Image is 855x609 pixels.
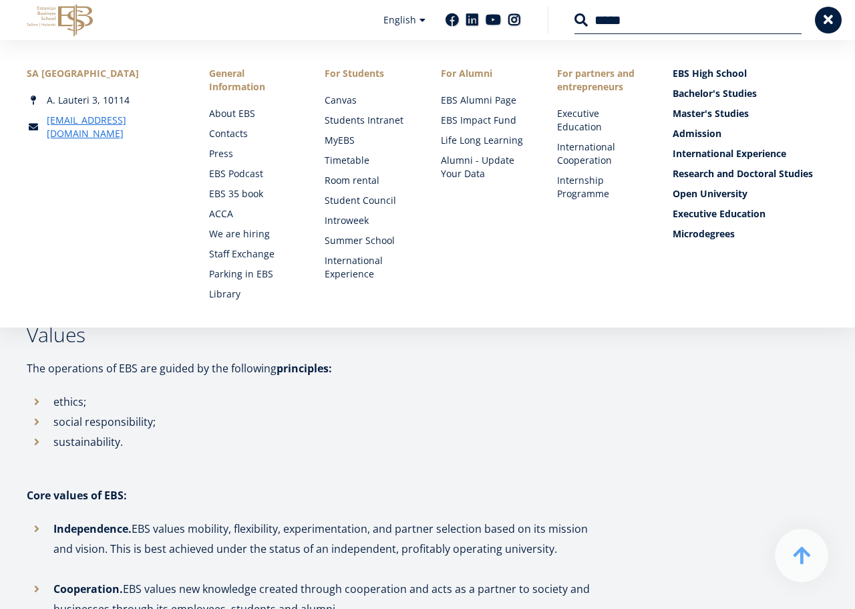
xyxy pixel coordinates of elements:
[209,207,299,221] a: ACCA
[53,521,132,536] strong: Independence.
[27,392,608,412] li: ethics;
[325,194,414,207] a: Student Council
[557,67,647,94] span: For partners and entrepreneurs
[673,167,828,180] a: Research and Doctoral Studies
[441,114,530,127] a: EBS Impact Fund
[325,234,414,247] a: Summer School
[209,227,299,241] a: We are hiring
[27,412,608,432] li: social responsibility;
[325,154,414,167] a: Timetable
[209,107,299,120] a: About EBS
[441,154,530,180] a: Alumni - Update Your Data
[673,187,828,201] a: Open University
[325,214,414,227] a: Introweek
[325,94,414,107] a: Canvas
[673,147,828,160] a: International Experience
[325,67,414,80] a: For Students
[486,13,501,27] a: Youtube
[557,107,647,134] a: Executive Education
[325,254,414,281] a: International Experience
[27,67,182,80] div: SA [GEOGRAPHIC_DATA]
[557,140,647,167] a: International Cooperation
[325,174,414,187] a: Room rental
[209,187,299,201] a: EBS 35 book
[209,147,299,160] a: Press
[446,13,459,27] a: Facebook
[27,519,608,579] li: EBS values mobility, flexibility, experimentation, and partner selection based on its mission and...
[673,87,828,100] a: Bachelor's Studies
[441,67,530,80] span: For Alumni
[466,13,479,27] a: Linkedin
[209,287,299,301] a: Library
[209,267,299,281] a: Parking in EBS
[53,582,123,596] strong: Cooperation.
[27,358,608,378] p: The operations of EBS are guided by the following
[441,94,530,107] a: EBS Alumni Page
[209,67,299,94] span: General Information
[441,134,530,147] a: Life Long Learning
[27,488,127,503] strong: Core values of EBS:
[325,114,414,127] a: Students Intranet
[277,361,332,376] strong: principles:
[673,67,828,80] a: EBS High School
[209,247,299,261] a: Staff Exchange
[325,134,414,147] a: MyEBS
[508,13,521,27] a: Instagram
[673,207,828,221] a: Executive Education
[673,127,828,140] a: Admission
[27,94,182,107] div: A. Lauteri 3, 10114
[557,174,647,201] a: Internship Programme
[673,107,828,120] a: Master's Studies
[27,325,608,345] h3: Values
[47,114,182,140] a: [EMAIL_ADDRESS][DOMAIN_NAME]
[27,432,608,452] li: sustainability.
[209,167,299,180] a: EBS Podcast
[673,227,828,241] a: Microdegrees
[209,127,299,140] a: Contacts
